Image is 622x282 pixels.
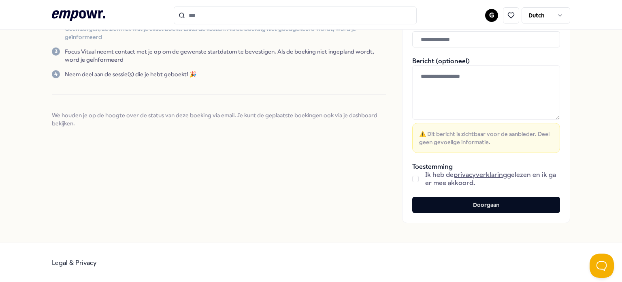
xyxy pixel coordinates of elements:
button: Doorgaan [412,197,560,213]
button: G [485,9,498,22]
div: Bericht (optioneel) [412,57,560,153]
a: Legal & Privacy [52,259,97,267]
input: Search for products, categories or subcategories [174,6,417,24]
div: Toestemming [412,163,560,187]
p: Neem deel aan de sessie(s) die je hebt geboekt! 🎉 [65,70,196,78]
p: Focus Vitaal neemt contact met je op om de gewenste startdatum te bevestigen. Als de boeking niet... [65,47,386,64]
a: privacyverklaring [454,171,507,179]
span: We houden je op de hoogte over de status van deze boeking via email. Je kunt de geplaatste boekin... [52,111,386,127]
span: Ik heb de gelezen en ik ga er mee akkoord. [425,171,560,187]
iframe: Help Scout Beacon - Open [590,254,614,278]
p: Geen zorgen, ze zien niet wat je exact boekt. Enkel de kosten. Als de boeking niet goedgekeurd wo... [65,25,386,41]
div: Telefoonnummer [412,23,560,47]
div: 3 [52,47,60,56]
div: 4 [52,70,60,78]
span: ⚠️ Dit bericht is zichtbaar voor de aanbieder. Deel geen gevoelige informatie. [419,130,553,146]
